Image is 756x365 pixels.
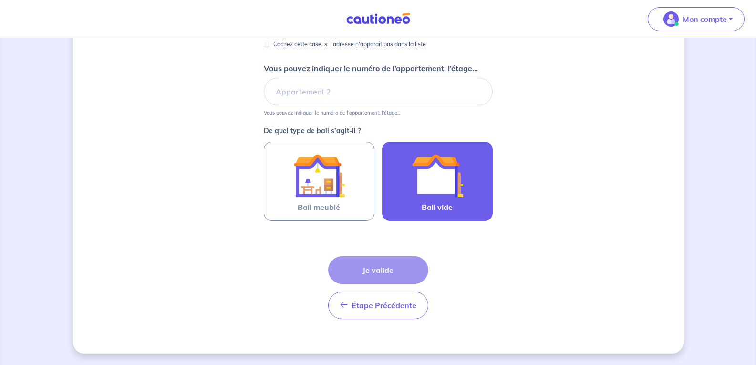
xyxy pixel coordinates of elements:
[683,13,727,25] p: Mon compte
[293,150,345,201] img: illu_furnished_lease.svg
[342,13,414,25] img: Cautioneo
[264,63,478,74] p: Vous pouvez indiquer le numéro de l’appartement, l’étage...
[328,292,428,319] button: Étape Précédente
[648,7,745,31] button: illu_account_valid_menu.svgMon compte
[663,11,679,27] img: illu_account_valid_menu.svg
[352,301,416,310] span: Étape Précédente
[298,201,340,213] span: Bail meublé
[264,127,493,134] p: De quel type de bail s’agit-il ?
[264,78,493,105] input: Appartement 2
[273,39,426,50] p: Cochez cette case, si l'adresse n'apparaît pas dans la liste
[412,150,463,201] img: illu_empty_lease.svg
[264,109,400,116] p: Vous pouvez indiquer le numéro de l’appartement, l’étage...
[422,201,453,213] span: Bail vide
